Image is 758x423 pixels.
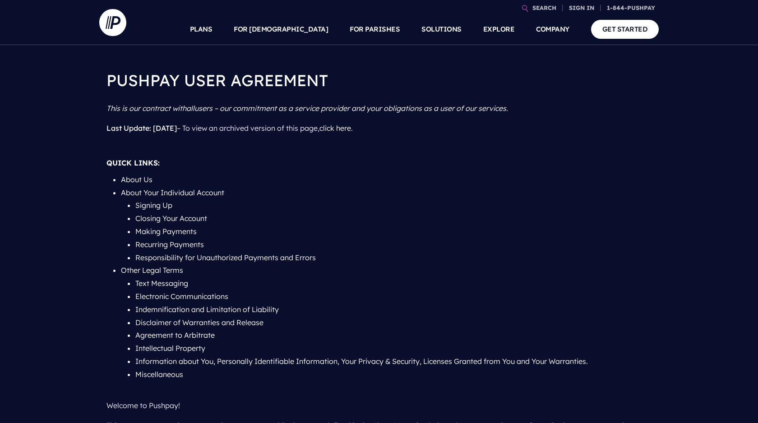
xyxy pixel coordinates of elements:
[135,253,316,262] a: Responsibility for Unauthorized Payments and Errors
[121,266,183,275] a: Other Legal Terms
[536,14,569,45] a: COMPANY
[106,124,177,133] span: Last Update: [DATE]
[135,201,172,210] a: Signing Up
[190,14,213,45] a: PLANS
[106,395,652,416] p: Welcome to Pushpay!
[121,175,153,184] a: About Us
[135,318,263,327] a: Disclaimer of Warranties and Release
[135,214,207,223] a: Closing Your Account
[106,118,652,138] p: – To view an archived version of this page, .
[135,344,205,353] a: Intellectual Property
[106,104,186,113] i: This is our contract with
[135,370,183,379] a: Miscellaneous
[135,357,588,366] a: Information about You, Personally Identifiable Information, Your Privacy & Security, Licenses Gra...
[135,240,204,249] a: Recurring Payments
[591,20,659,38] a: GET STARTED
[135,305,279,314] a: Indemnification and Limitation of Liability
[350,14,400,45] a: FOR PARISHES
[483,14,515,45] a: EXPLORE
[135,227,197,236] a: Making Payments
[234,14,328,45] a: FOR [DEMOGRAPHIC_DATA]
[135,279,188,288] a: Text Messaging
[319,124,351,133] a: click here
[421,14,462,45] a: SOLUTIONS
[121,188,224,197] a: About Your Individual Account
[135,292,228,301] a: Electronic Communications
[106,63,652,98] h1: PUSHPAY USER AGREEMENT
[135,331,215,340] a: Agreement to Arbitrate
[106,158,160,167] strong: QUICK LINKS:
[194,104,508,113] i: users – our commitment as a service provider and your obligations as a user of our services.
[186,104,194,113] i: all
